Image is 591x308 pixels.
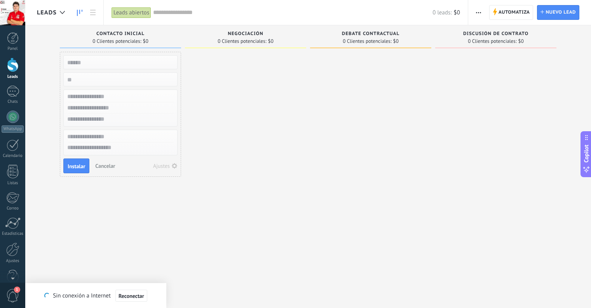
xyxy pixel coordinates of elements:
[92,160,118,172] button: Cancelar
[393,39,399,44] span: $0
[2,181,24,186] div: Listas
[2,46,24,51] div: Panel
[582,144,590,162] span: Copilot
[14,287,20,293] span: 1
[518,39,524,44] span: $0
[37,9,57,16] span: Leads
[64,31,177,38] div: Contacto inicial
[86,5,99,20] a: Lista
[546,5,576,19] span: Nuevo lead
[314,31,427,38] div: Debate contractual
[68,164,85,169] span: Instalar
[463,31,528,37] span: Discusión de contrato
[342,31,399,37] span: Debate contractual
[96,31,145,37] span: Contacto inicial
[63,158,89,173] button: Instalar
[468,39,516,44] span: 0 Clientes potenciales:
[489,5,533,20] a: Automatiza
[2,125,24,133] div: WhatsApp
[2,74,24,79] div: Leads
[2,153,24,158] div: Calendario
[268,39,274,44] span: $0
[189,31,302,38] div: Negociación
[473,5,484,20] button: Más
[537,5,579,20] a: Nuevo lead
[44,289,147,302] div: Sin conexión a Internet
[73,5,86,20] a: Leads
[92,39,141,44] span: 0 Clientes potenciales:
[119,293,144,299] span: Reconectar
[454,9,460,16] span: $0
[2,259,24,264] div: Ajustes
[439,31,553,38] div: Discusión de contrato
[153,163,170,169] div: Ajustes
[95,162,115,169] span: Cancelar
[432,9,452,16] span: 0 leads:
[143,39,148,44] span: $0
[343,39,391,44] span: 0 Clientes potenciales:
[2,206,24,211] div: Correo
[2,231,24,236] div: Estadísticas
[218,39,266,44] span: 0 Clientes potenciales:
[228,31,263,37] span: Negociación
[112,7,151,18] div: Leads abiertos
[499,5,530,19] span: Automatiza
[2,99,24,104] div: Chats
[115,290,147,302] button: Reconectar
[150,160,180,171] button: Ajustes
